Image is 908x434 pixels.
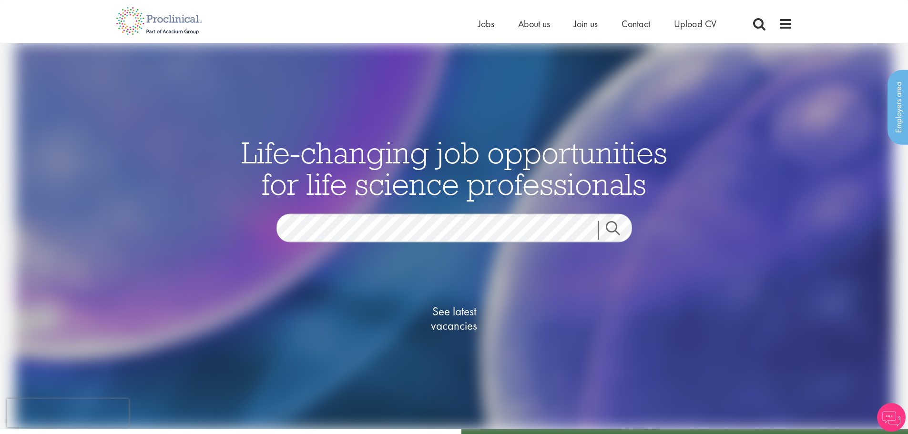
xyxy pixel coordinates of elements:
[518,18,550,30] a: About us
[241,133,667,203] span: Life-changing job opportunities for life science professionals
[877,403,906,432] img: Chatbot
[598,221,639,240] a: Job search submit button
[407,304,502,333] span: See latest vacancies
[674,18,716,30] a: Upload CV
[478,18,494,30] a: Jobs
[7,399,129,427] iframe: reCAPTCHA
[574,18,598,30] a: Join us
[622,18,650,30] a: Contact
[15,43,893,429] img: candidate home
[407,266,502,371] a: See latestvacancies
